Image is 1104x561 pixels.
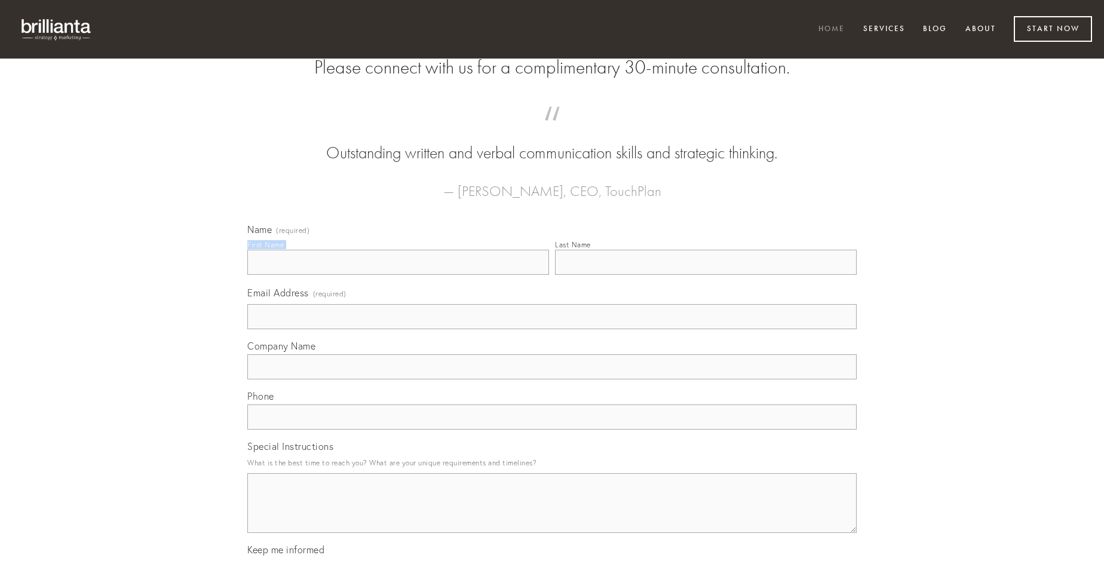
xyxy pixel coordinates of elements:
[266,165,838,203] figcaption: — [PERSON_NAME], CEO, TouchPlan
[247,240,284,249] div: First Name
[276,227,309,234] span: (required)
[247,455,857,471] p: What is the best time to reach you? What are your unique requirements and timelines?
[247,287,309,299] span: Email Address
[811,20,852,39] a: Home
[855,20,913,39] a: Services
[247,56,857,79] h2: Please connect with us for a complimentary 30-minute consultation.
[555,240,591,249] div: Last Name
[313,286,346,302] span: (required)
[1014,16,1092,42] a: Start Now
[266,118,838,142] span: “
[247,390,274,402] span: Phone
[266,118,838,165] blockquote: Outstanding written and verbal communication skills and strategic thinking.
[247,223,272,235] span: Name
[12,12,102,47] img: brillianta - research, strategy, marketing
[915,20,955,39] a: Blog
[247,544,324,556] span: Keep me informed
[247,340,315,352] span: Company Name
[247,440,333,452] span: Special Instructions
[958,20,1004,39] a: About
